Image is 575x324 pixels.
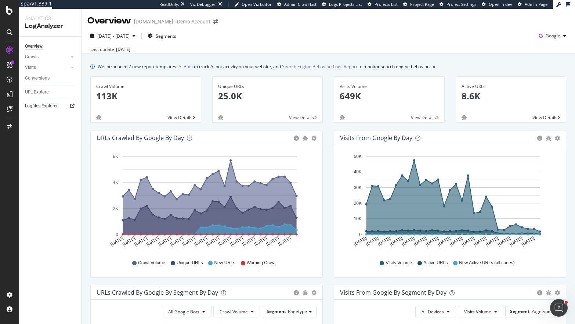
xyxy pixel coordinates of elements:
div: Analytics [25,15,75,22]
text: 4K [113,180,118,185]
div: Visits from Google by day [340,134,412,141]
text: 2K [113,206,118,211]
a: AI Bots [178,63,193,70]
span: View Details [532,114,557,121]
button: close banner [431,61,437,72]
div: Viz Debugger: [190,1,217,7]
text: [DATE] [485,236,499,247]
text: [DATE] [158,236,172,247]
text: [DATE] [229,236,244,247]
a: Overview [25,43,76,50]
span: Crawl Volume [220,309,248,315]
div: circle-info [294,290,299,295]
text: 0 [116,232,118,237]
a: Project Page [403,1,434,7]
div: bug [546,136,551,141]
text: [DATE] [437,236,452,247]
span: Active URLs [423,260,448,266]
span: All Devices [422,309,444,315]
span: Warning Crawl [247,260,275,266]
div: [DATE] [116,46,130,53]
div: bug [303,136,308,141]
div: Overview [87,15,131,27]
div: LogAnalyzer [25,22,75,30]
div: Crawl Volume [96,83,195,90]
span: Google [546,33,560,39]
p: 8.6K [462,90,561,102]
div: bug [303,290,308,295]
div: Visits Volume [340,83,439,90]
div: A chart. [340,151,557,253]
text: 30K [354,185,362,190]
span: New Active URLs (all codes) [459,260,514,266]
a: Search Engine Behavior: Logs Report [282,63,357,70]
a: Logs Projects List [322,1,362,7]
text: [DATE] [521,236,535,247]
a: Open in dev [482,1,512,7]
text: [DATE] [122,236,136,247]
div: URLs Crawled by Google By Segment By Day [97,289,218,296]
div: Logfiles Explorer [25,102,58,110]
span: Visits Volume [464,309,491,315]
text: [DATE] [353,236,368,247]
span: Segments [156,33,176,39]
svg: A chart. [97,151,314,253]
text: [DATE] [217,236,232,247]
text: [DATE] [134,236,148,247]
text: [DATE] [389,236,404,247]
div: Overview [25,43,43,50]
span: Open in dev [489,1,512,7]
span: New URLs [214,260,235,266]
text: 6K [113,154,118,159]
button: [DATE] - [DATE] [87,30,138,42]
text: [DATE] [509,236,523,247]
text: 40K [354,170,362,175]
div: Unique URLs [218,83,317,90]
p: 649K [340,90,439,102]
text: [DATE] [253,236,268,247]
text: [DATE] [449,236,463,247]
span: Pagetype [288,308,307,314]
a: Logfiles Explorer [25,102,76,110]
div: gear [555,290,560,295]
span: Segment [510,308,529,314]
text: [DATE] [473,236,488,247]
div: Active URLs [462,83,561,90]
span: All Google Bots [168,309,199,315]
text: [DATE] [205,236,220,247]
text: [DATE] [181,236,196,247]
div: URL Explorer [25,88,50,96]
div: [DOMAIN_NAME] - Demo Account [134,18,210,25]
a: Project Settings [440,1,476,7]
text: [DATE] [277,236,292,247]
span: Crawl Volume [138,260,165,266]
span: Pagetype [531,308,550,314]
text: [DATE] [194,236,208,247]
div: Crawls [25,53,39,61]
a: Visits [25,64,69,71]
div: bug [96,115,101,120]
span: Admin Crawl List [284,1,317,7]
p: 25.0K [218,90,317,102]
span: [DATE] - [DATE] [97,33,130,39]
text: 20K [354,201,362,206]
div: gear [555,136,560,141]
a: Crawls [25,53,69,61]
text: [DATE] [413,236,427,247]
text: [DATE] [401,236,416,247]
text: [DATE] [497,236,511,247]
text: 10K [354,216,362,221]
text: 50K [354,154,362,159]
iframe: Intercom live chat [550,299,568,317]
text: [DATE] [425,236,440,247]
div: circle-info [537,136,542,141]
div: Visits from Google By Segment By Day [340,289,446,296]
button: Visits Volume [458,306,503,317]
a: URL Explorer [25,88,76,96]
div: We introduced 2 new report templates: to track AI bot activity on your website, and to monitor se... [98,63,430,70]
a: Admin Page [518,1,547,7]
span: Logs Projects List [329,1,362,7]
text: 0 [359,232,362,237]
span: Segment [267,308,286,314]
div: Visits [25,64,36,71]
